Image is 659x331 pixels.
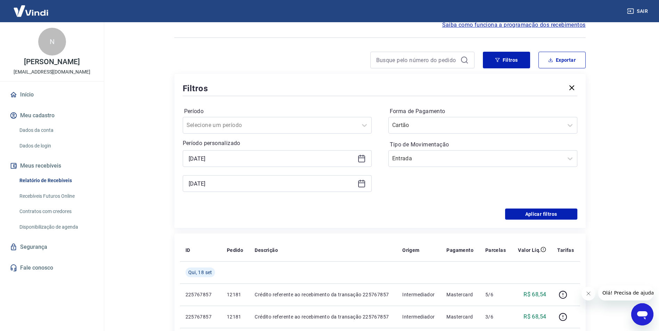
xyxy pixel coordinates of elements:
button: Meus recebíveis [8,158,96,173]
span: Olá! Precisa de ajuda? [4,5,58,10]
a: Contratos com credores [17,204,96,219]
p: [EMAIL_ADDRESS][DOMAIN_NAME] [14,68,90,76]
p: 12181 [227,313,244,320]
p: Valor Líq. [518,247,541,254]
p: R$ 68,54 [524,290,546,299]
p: Intermediador [402,313,435,320]
iframe: Botão para abrir a janela de mensagens [631,303,653,325]
p: Crédito referente ao recebimento da transação 225767857 [255,313,391,320]
p: 3/6 [485,313,506,320]
label: Tipo de Movimentação [390,141,576,149]
span: Qui, 18 set [188,269,212,276]
p: ID [186,247,190,254]
p: Mastercard [446,291,474,298]
img: Vindi [8,0,53,22]
p: Intermediador [402,291,435,298]
button: Meu cadastro [8,108,96,123]
a: Dados da conta [17,123,96,137]
iframe: Mensagem da empresa [598,285,653,300]
input: Busque pelo número do pedido [376,55,458,65]
p: Tarifas [557,247,574,254]
iframe: Fechar mensagem [582,287,595,300]
button: Aplicar filtros [505,209,577,220]
a: Fale conosco [8,260,96,275]
h5: Filtros [183,83,208,94]
p: Mastercard [446,313,474,320]
div: N [38,28,66,56]
button: Sair [626,5,651,18]
p: 12181 [227,291,244,298]
p: [PERSON_NAME] [24,58,80,66]
a: Dados de login [17,139,96,153]
a: Início [8,87,96,102]
button: Filtros [483,52,530,68]
p: 225767857 [186,313,216,320]
a: Relatório de Recebíveis [17,173,96,188]
p: Origem [402,247,419,254]
p: R$ 68,54 [524,313,546,321]
a: Saiba como funciona a programação dos recebimentos [442,21,586,29]
a: Disponibilização de agenda [17,220,96,234]
a: Recebíveis Futuros Online [17,189,96,203]
p: 225767857 [186,291,216,298]
input: Data final [189,178,355,189]
p: 5/6 [485,291,506,298]
p: Descrição [255,247,278,254]
button: Exportar [538,52,586,68]
p: Período personalizado [183,139,372,147]
input: Data inicial [189,153,355,164]
label: Forma de Pagamento [390,107,576,116]
p: Parcelas [485,247,506,254]
p: Pedido [227,247,243,254]
label: Período [184,107,370,116]
a: Segurança [8,239,96,255]
p: Crédito referente ao recebimento da transação 225767857 [255,291,391,298]
p: Pagamento [446,247,473,254]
